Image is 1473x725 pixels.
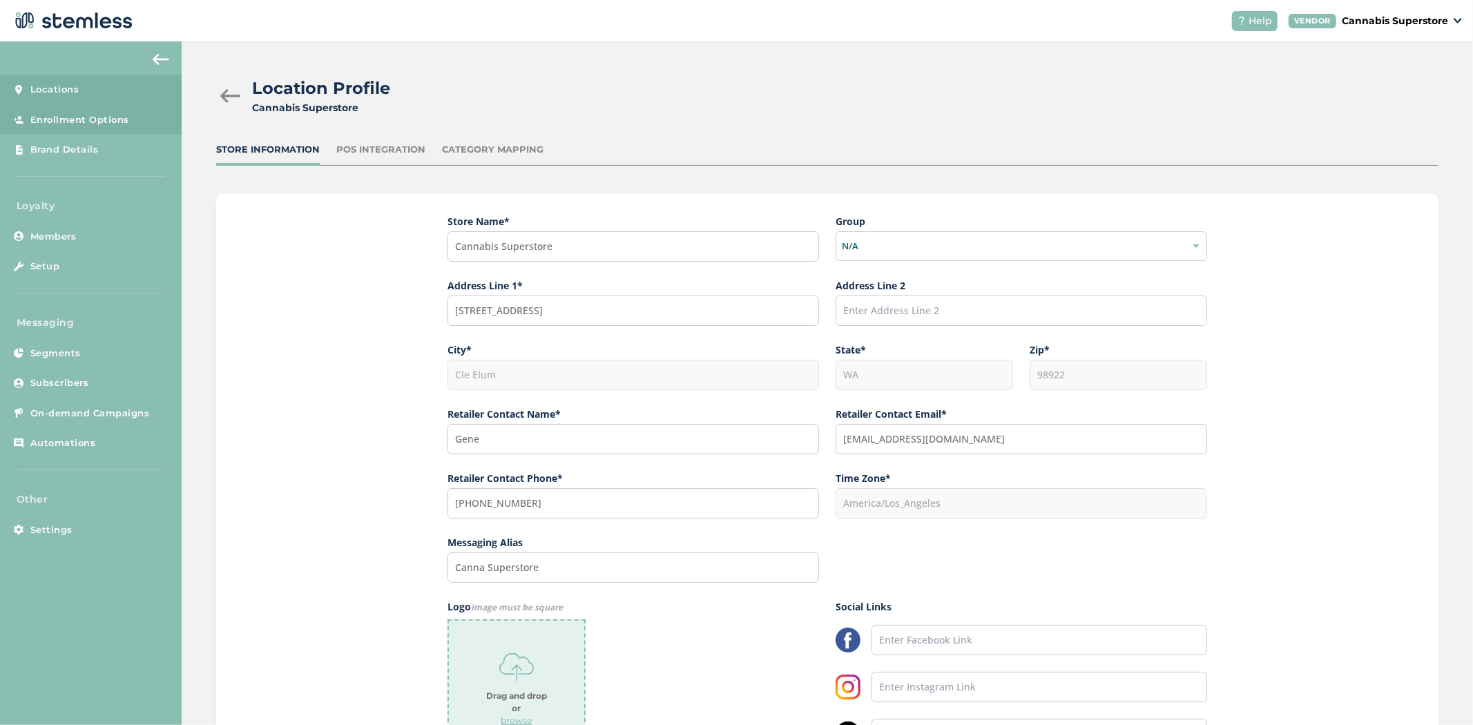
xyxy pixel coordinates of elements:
img: icon-arrow-back-accent-c549486e.svg [153,54,169,65]
div: POS Integration [336,143,425,157]
p: Cannabis Superstore [1342,14,1448,28]
label: Address Line 1* [447,278,819,293]
span: Members [30,230,77,244]
img: icon_down-arrow-small-66adaf34.svg [1454,18,1462,23]
label: Group [836,214,1207,229]
input: Enter Facebook Link [872,625,1207,655]
label: Address Line 2 [836,278,1207,293]
span: Brand Details [30,143,99,157]
span: On-demand Campaigns [30,407,150,420]
span: Subscribers [30,376,89,390]
img: icon-help-white-03924b79.svg [1238,17,1246,25]
label: Logo [447,599,819,614]
input: Enter Contact Email [836,424,1207,454]
input: Enter Store Name [447,231,819,262]
label: Social Links [836,599,1207,614]
label: Messaging Alias [447,535,819,550]
label: Time Zone [836,471,1207,485]
input: Enter Address Line 2 [836,296,1207,326]
iframe: Chat Widget [1404,659,1473,725]
div: VENDOR [1289,14,1336,28]
input: (XXX) XXX-XXXX [447,488,819,519]
span: Help [1249,14,1272,28]
div: Cannabis Superstore [252,101,390,115]
span: Locations [30,83,79,97]
span: Image must be square [471,601,563,613]
label: State [836,342,1013,357]
label: Retailer Contact Name [447,407,819,421]
img: icon-upload-85c7ce17.svg [499,650,534,684]
label: Retailer Contact Phone* [447,471,819,485]
label: Retailer Contact Email [836,407,1207,421]
input: Enter Instagram Link [872,672,1207,702]
label: Zip [1030,342,1207,357]
div: N/A [836,231,1207,262]
img: logo-dark-0685b13c.svg [11,7,133,35]
span: Segments [30,347,81,360]
h2: Location Profile [252,76,390,101]
span: Automations [30,436,96,450]
span: Enrollment Options [30,113,129,127]
span: Setup [30,260,60,273]
input: Start typing [447,296,819,326]
input: Enter Messaging Alias [447,552,819,583]
input: Enter Contact Name [447,424,819,454]
label: City [447,342,819,357]
img: LzgAAAAASUVORK5CYII= [836,628,860,652]
strong: Drag and drop or [486,690,547,715]
div: Store Information [216,143,320,157]
div: Category Mapping [442,143,543,157]
label: Store Name [447,214,819,229]
img: 8YMpSc0wJVRgAAAABJRU5ErkJggg== [836,675,860,699]
span: Settings [30,523,73,537]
